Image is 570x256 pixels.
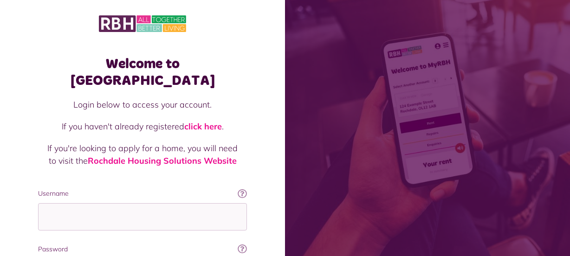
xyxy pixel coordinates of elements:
[38,56,247,89] h1: Welcome to [GEOGRAPHIC_DATA]
[88,155,237,166] a: Rochdale Housing Solutions Website
[184,121,222,132] a: click here
[38,189,247,198] label: Username
[38,244,247,254] label: Password
[47,142,238,167] p: If you're looking to apply for a home, you will need to visit the
[47,98,238,111] p: Login below to access your account.
[47,120,238,133] p: If you haven't already registered .
[99,14,186,33] img: MyRBH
